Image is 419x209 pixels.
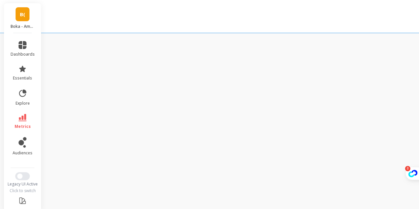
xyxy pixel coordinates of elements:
[20,11,25,18] span: B(
[15,124,31,129] span: metrics
[13,150,32,156] span: audiences
[15,172,30,180] button: Switch to New UI
[4,188,41,193] div: Click to switch
[11,52,35,57] span: dashboards
[4,182,41,187] div: Legacy UI Active
[16,101,30,106] span: explore
[13,76,32,81] span: essentials
[11,24,35,29] p: Boka - Amazon (Essor)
